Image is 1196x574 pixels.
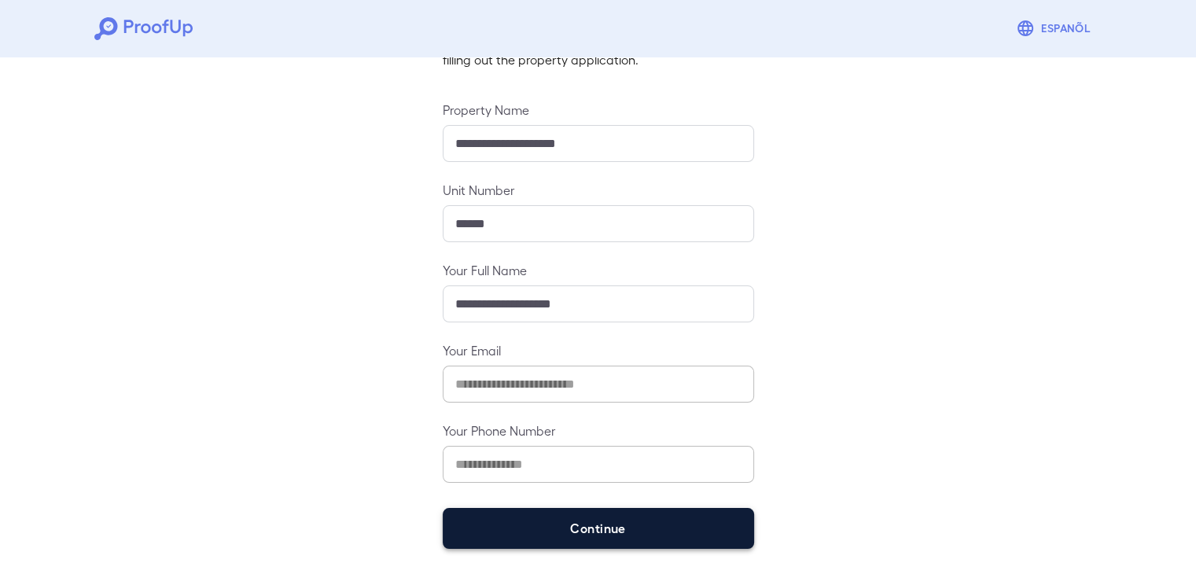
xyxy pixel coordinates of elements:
[443,261,754,279] label: Your Full Name
[443,421,754,440] label: Your Phone Number
[1010,13,1102,44] button: Espanõl
[443,508,754,549] button: Continue
[443,341,754,359] label: Your Email
[443,181,754,199] label: Unit Number
[443,101,754,119] label: Property Name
